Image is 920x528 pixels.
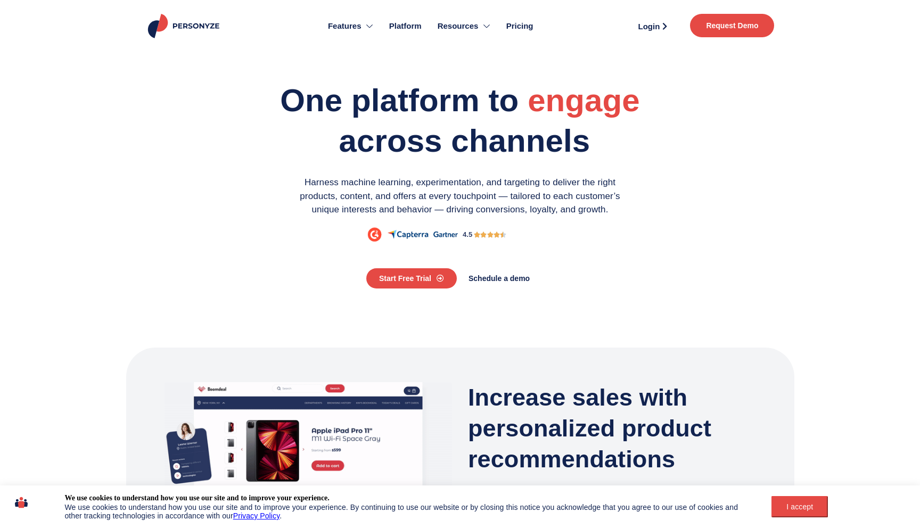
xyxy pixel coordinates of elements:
[233,511,280,520] a: Privacy Policy
[64,493,329,503] div: We use cookies to understand how you use our site and to improve your experience.
[480,230,487,240] i: 
[468,382,755,475] h3: Increase sales with personalized product recommendations
[366,268,457,288] a: Start Free Trial
[438,20,479,32] span: Resources
[778,502,822,511] div: I accept
[469,275,530,282] span: Schedule a demo
[487,230,494,240] i: 
[146,14,224,38] img: Personyze logo
[280,82,519,118] span: One platform to
[500,230,506,240] i: 
[474,230,480,240] i: 
[706,22,758,29] span: Request Demo
[494,230,500,240] i: 
[690,14,774,37] a: Request Demo
[626,18,679,34] a: Login
[320,5,381,47] a: Features
[498,5,541,47] a: Pricing
[328,20,362,32] span: Features
[381,5,430,47] a: Platform
[15,493,28,511] img: icon
[389,20,422,32] span: Platform
[339,123,590,159] span: across channels
[463,229,472,240] div: 4.5
[430,5,498,47] a: Resources
[287,176,633,217] p: Harness machine learning, experimentation, and targeting to deliver the right products, content, ...
[64,503,744,520] div: We use cookies to understand how you use our site and to improve your experience. By continuing t...
[379,275,431,282] span: Start Free Trial
[474,230,506,240] div: 4.5/5
[638,22,660,30] span: Login
[506,20,533,32] span: Pricing
[771,496,828,517] button: I accept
